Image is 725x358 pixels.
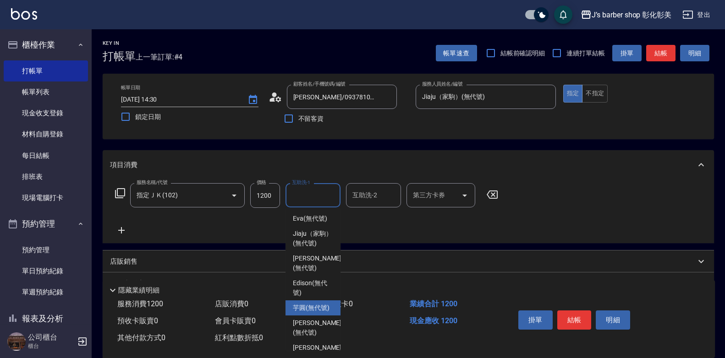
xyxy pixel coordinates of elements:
[293,278,333,298] span: Edison (無代號)
[293,81,346,87] label: 顧客姓名/手機號碼/編號
[121,92,238,107] input: YYYY/MM/DD hh:mm
[612,45,642,62] button: 掛單
[103,150,714,179] div: 項目消費
[293,254,341,273] span: [PERSON_NAME] (無代號)
[4,103,88,124] a: 現金收支登錄
[215,299,248,308] span: 店販消費 0
[4,260,88,282] a: 單日預約紀錄
[410,316,457,325] span: 現金應收 1200
[4,239,88,260] a: 預約管理
[4,124,88,145] a: 材料自購登錄
[110,160,137,170] p: 項目消費
[4,145,88,166] a: 每日結帳
[554,5,572,24] button: save
[293,303,330,313] span: 芋圓 (無代號)
[103,272,714,294] div: 預收卡販賣
[298,114,324,124] span: 不留客資
[227,188,242,203] button: Open
[4,60,88,81] a: 打帳單
[110,279,144,288] p: 預收卡販賣
[4,307,88,331] button: 報表及分析
[242,89,264,111] button: Choose date, selected date is 2025-09-13
[118,286,159,295] p: 隱藏業績明細
[7,332,26,351] img: Person
[293,229,333,248] span: Jiaju（家駒） (無代號)
[293,214,327,223] span: Eva (無代號)
[136,51,183,63] span: 上一筆訂單:#4
[596,310,630,330] button: 明細
[292,179,310,186] label: 互助洗-1
[215,316,256,325] span: 會員卡販賣 0
[566,49,605,58] span: 連續打單結帳
[117,299,163,308] span: 服務消費 1200
[646,45,676,62] button: 結帳
[293,318,341,337] span: [PERSON_NAME] (無代號)
[4,81,88,103] a: 帳單列表
[457,188,472,203] button: Open
[4,212,88,236] button: 預約管理
[4,166,88,187] a: 排班表
[137,179,167,186] label: 服務名稱/代號
[4,187,88,208] a: 現場電腦打卡
[11,8,37,20] img: Logo
[257,179,266,186] label: 價格
[518,310,553,330] button: 掛單
[680,45,709,62] button: 明細
[557,310,592,330] button: 結帳
[422,81,462,87] label: 服務人員姓名/編號
[117,333,165,342] span: 其他付款方式 0
[28,333,75,342] h5: 公司櫃台
[28,342,75,350] p: 櫃台
[110,257,137,266] p: 店販銷售
[215,333,263,342] span: 紅利點數折抵 0
[582,85,608,103] button: 不指定
[410,299,457,308] span: 業績合計 1200
[103,50,136,63] h3: 打帳單
[500,49,545,58] span: 結帳前確認明細
[592,9,671,21] div: J’s barber shop 彰化彰美
[117,316,158,325] span: 預收卡販賣 0
[4,33,88,57] button: 櫃檯作業
[103,250,714,272] div: 店販銷售
[4,282,88,303] a: 單週預約紀錄
[679,6,714,23] button: 登出
[103,40,136,46] h2: Key In
[577,5,675,24] button: J’s barber shop 彰化彰美
[563,85,583,103] button: 指定
[135,112,161,122] span: 鎖定日期
[436,45,477,62] button: 帳單速查
[121,84,140,91] label: 帳單日期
